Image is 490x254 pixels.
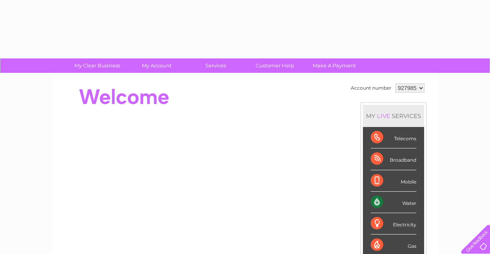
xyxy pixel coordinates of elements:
a: My Clear Business [65,58,129,73]
div: Mobile [371,170,416,192]
div: Broadband [371,148,416,170]
div: MY SERVICES [363,105,424,127]
div: Telecoms [371,127,416,148]
a: Services [184,58,248,73]
div: LIVE [375,112,392,120]
a: Make A Payment [302,58,366,73]
div: Electricity [371,213,416,235]
div: Water [371,192,416,213]
a: My Account [124,58,189,73]
td: Account number [349,81,393,95]
a: Customer Help [243,58,307,73]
